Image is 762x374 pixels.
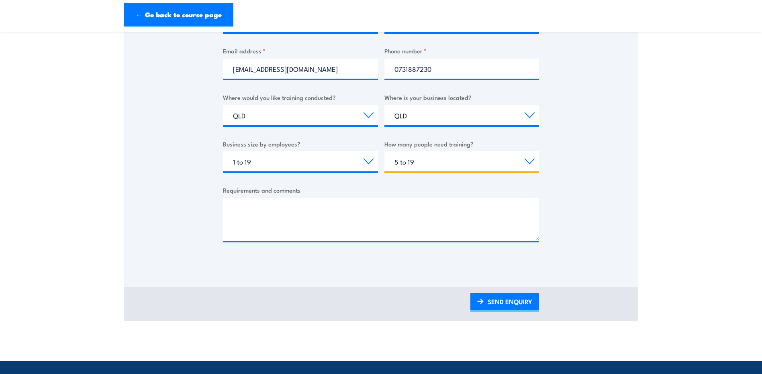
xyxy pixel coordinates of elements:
[223,185,539,195] label: Requirements and comments
[384,93,539,102] label: Where is your business located?
[223,93,378,102] label: Where would you like training conducted?
[124,3,233,27] a: ← Go back to course page
[223,46,378,55] label: Email address
[384,139,539,148] label: How many people need training?
[470,293,539,312] a: SEND ENQUIRY
[223,139,378,148] label: Business size by employees?
[384,46,539,55] label: Phone number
